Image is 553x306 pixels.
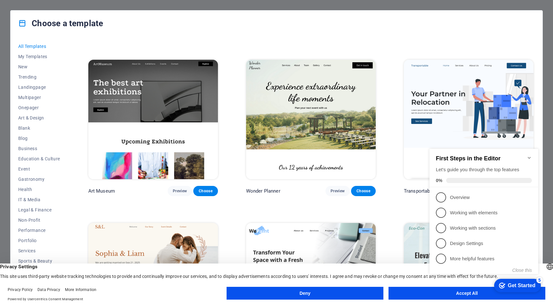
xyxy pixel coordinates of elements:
li: Working with sections [3,81,111,96]
img: Transportable [404,60,533,179]
button: Legal & Finance [18,205,60,215]
button: Performance [18,225,60,235]
span: Sports & Beauty [18,258,60,264]
div: 5 [109,137,116,144]
span: Non-Profit [18,218,60,223]
span: Legal & Finance [18,207,60,212]
button: Services [18,246,60,256]
span: All Templates [18,44,60,49]
span: Art & Design [18,115,60,120]
span: Preview [331,188,345,194]
p: Overview [23,55,100,61]
span: 0% [9,38,19,43]
div: Get Started 5 items remaining, 0% complete [67,139,114,153]
button: Art & Design [18,113,60,123]
p: Working with elements [23,70,100,77]
span: Choose [356,188,370,194]
button: Choose [351,186,375,196]
button: Multipager [18,92,60,103]
img: Art Museum [88,60,218,179]
button: Close this [85,128,105,133]
p: Art Museum [88,188,115,194]
div: Let's guide you through the top features [9,27,105,34]
p: Wonder Planner [246,188,280,194]
span: My Templates [18,54,60,59]
p: Design Settings [23,101,100,107]
span: Health [18,187,60,192]
span: Services [18,248,60,253]
span: Multipager [18,95,60,100]
span: New [18,64,60,69]
button: Blank [18,123,60,133]
span: Event [18,166,60,172]
span: Business [18,146,60,151]
li: Overview [3,50,111,65]
button: Sports & Beauty [18,256,60,266]
button: Choose [193,186,218,196]
li: More helpful features [3,111,111,127]
li: Working with elements [3,65,111,81]
img: Wonder Planner [246,60,376,179]
span: Education & Culture [18,156,60,161]
p: Transportable [404,188,434,194]
button: Trending [18,72,60,82]
span: Preview [173,188,187,194]
div: Get Started [81,143,108,149]
span: Gastronomy [18,177,60,182]
button: Non-Profit [18,215,60,225]
span: Trending [18,74,60,80]
button: Onepager [18,103,60,113]
button: Blog [18,133,60,143]
p: More helpful features [23,116,100,123]
span: IT & Media [18,197,60,202]
span: Onepager [18,105,60,110]
button: Preview [168,186,192,196]
span: Blog [18,136,60,141]
h2: First Steps in the Editor [9,16,105,22]
span: Landingpage [18,85,60,90]
button: Education & Culture [18,154,60,164]
div: Minimize checklist [100,16,105,21]
span: Blank [18,126,60,131]
li: Design Settings [3,96,111,111]
button: Event [18,164,60,174]
button: Health [18,184,60,195]
button: New [18,62,60,72]
button: Preview [325,186,350,196]
button: Portfolio [18,235,60,246]
p: Working with sections [23,85,100,92]
span: Portfolio [18,238,60,243]
button: Business [18,143,60,154]
button: Landingpage [18,82,60,92]
button: IT & Media [18,195,60,205]
span: Choose [198,188,212,194]
h4: Choose a template [18,18,103,28]
span: Performance [18,228,60,233]
button: All Templates [18,41,60,51]
button: Gastronomy [18,174,60,184]
button: My Templates [18,51,60,62]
